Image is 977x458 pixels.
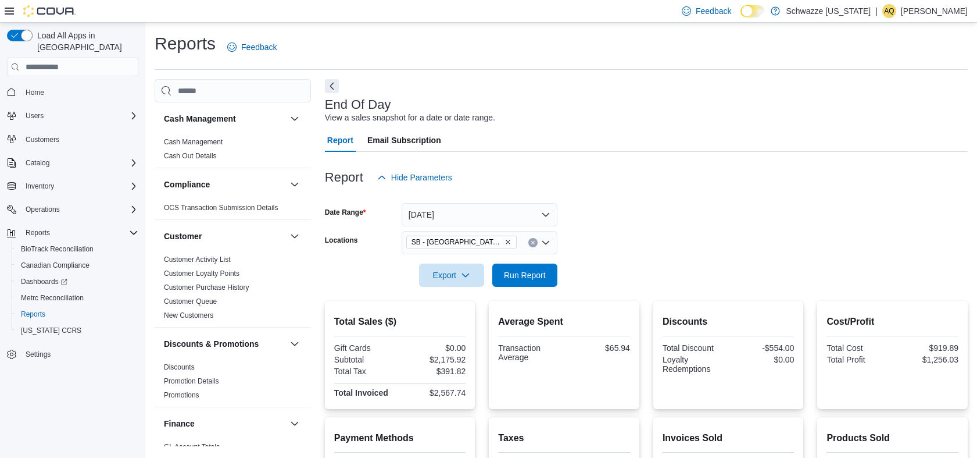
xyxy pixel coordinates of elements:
[826,315,958,329] h2: Cost/Profit
[16,324,138,338] span: Washington CCRS
[164,297,217,306] a: Customer Queue
[567,343,630,353] div: $65.94
[882,4,896,18] div: Anastasia Queen
[164,363,195,371] a: Discounts
[164,377,219,385] a: Promotion Details
[504,269,546,281] span: Run Report
[288,177,302,191] button: Compliance
[327,129,353,152] span: Report
[740,5,765,17] input: Dark Mode
[16,291,138,305] span: Metrc Reconciliation
[325,98,391,112] h3: End Of Day
[164,137,223,147] span: Cash Management
[21,86,49,100] a: Home
[696,5,731,17] span: Feedback
[2,83,143,100] button: Home
[406,236,517,248] span: SB - Fort Collins
[21,109,138,123] span: Users
[164,255,231,264] a: Customer Activity List
[21,203,65,216] button: Operations
[155,360,311,407] div: Discounts & Promotions
[21,109,48,123] button: Users
[164,338,285,350] button: Discounts & Promotions
[2,201,143,218] button: Operations
[26,135,59,144] span: Customers
[901,4,968,18] p: [PERSON_NAME]
[334,315,466,329] h2: Total Sales ($)
[826,431,958,445] h2: Products Sold
[164,311,213,319] a: New Customers
[2,346,143,363] button: Settings
[731,355,794,364] div: $0.00
[164,204,278,212] a: OCS Transaction Submission Details
[16,242,138,256] span: BioTrack Reconciliation
[663,355,726,374] div: Loyalty Redemptions
[12,274,143,290] a: Dashboards
[367,129,441,152] span: Email Subscription
[16,258,94,272] a: Canadian Compliance
[164,338,259,350] h3: Discounts & Promotions
[16,242,98,256] a: BioTrack Reconciliation
[164,283,249,292] span: Customer Purchase History
[12,290,143,306] button: Metrc Reconciliation
[164,443,220,451] a: GL Account Totals
[2,225,143,241] button: Reports
[26,111,44,120] span: Users
[2,108,143,124] button: Users
[288,417,302,431] button: Finance
[663,315,795,329] h2: Discounts
[21,179,138,193] span: Inventory
[426,264,477,287] span: Export
[16,258,138,272] span: Canadian Compliance
[391,172,452,183] span: Hide Parameters
[12,322,143,339] button: [US_STATE] CCRS
[164,151,217,161] span: Cash Out Details
[164,138,223,146] a: Cash Management
[325,236,358,245] label: Locations
[2,131,143,148] button: Customers
[164,311,213,320] span: New Customers
[21,347,55,361] a: Settings
[164,179,285,190] button: Compliance
[419,264,484,287] button: Export
[325,171,363,184] h3: Report
[826,343,890,353] div: Total Cost
[164,418,285,429] button: Finance
[164,390,199,400] span: Promotions
[884,4,894,18] span: AQ
[21,203,138,216] span: Operations
[16,275,138,289] span: Dashboards
[498,315,630,329] h2: Average Spent
[164,363,195,372] span: Discounts
[26,182,54,191] span: Inventory
[325,79,339,93] button: Next
[402,388,466,397] div: $2,567.74
[504,239,511,246] button: Remove SB - Fort Collins from selection in this group
[663,343,726,353] div: Total Discount
[21,347,138,361] span: Settings
[16,275,72,289] a: Dashboards
[12,306,143,322] button: Reports
[895,343,958,353] div: $919.89
[164,269,239,278] span: Customer Loyalty Points
[21,277,67,286] span: Dashboards
[498,431,630,445] h2: Taxes
[21,226,55,240] button: Reports
[155,201,311,219] div: Compliance
[288,229,302,243] button: Customer
[325,208,366,217] label: Date Range
[7,79,138,393] nav: Complex example
[492,264,557,287] button: Run Report
[288,337,302,351] button: Discounts & Promotions
[875,4,878,18] p: |
[164,230,285,242] button: Customer
[21,133,64,147] a: Customers
[164,269,239,278] a: Customer Loyalty Points
[16,324,86,338] a: [US_STATE] CCRS
[155,253,311,327] div: Customer
[528,238,538,247] button: Clear input
[223,35,281,59] a: Feedback
[164,297,217,306] span: Customer Queue
[12,257,143,274] button: Canadian Compliance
